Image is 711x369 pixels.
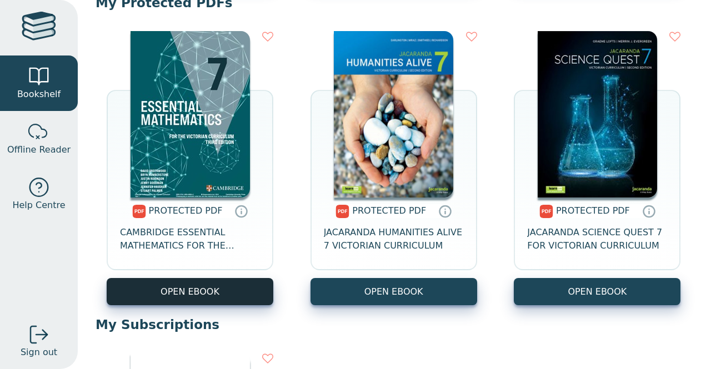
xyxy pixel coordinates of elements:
a: Protected PDFs cannot be printed, copied or shared. They can be accessed online through Education... [642,204,655,218]
img: 80e2409e-1a35-4241-aab0-f2179ba3c3a7.jpg [538,31,657,198]
img: pdf.svg [336,205,349,218]
span: Help Centre [12,199,65,212]
span: CAMBRIDGE ESSENTIAL MATHEMATICS FOR THE VICTORIAN CURRICULUM YEAR 7 3E [120,226,260,252]
span: JACARANDA SCIENCE QUEST 7 FOR VICTORIAN CURRICULUM [527,226,667,252]
span: PROTECTED PDF [149,205,223,216]
a: OPEN EBOOK [311,278,477,305]
a: OPEN EBOOK [514,278,680,305]
span: PROTECTED PDF [556,205,630,216]
span: Offline Reader [7,143,71,156]
a: Protected PDFs cannot be printed, copied or shared. They can be accessed online through Education... [234,204,248,218]
a: OPEN EBOOK [107,278,273,305]
img: pdf.svg [539,205,553,218]
span: PROTECTED PDF [352,205,426,216]
span: Bookshelf [17,88,61,101]
span: JACARANDA HUMANITIES ALIVE 7 VICTORIAN CURRICULUM [324,226,464,252]
span: Sign out [21,346,57,359]
a: Protected PDFs cannot be printed, copied or shared. They can be accessed online through Education... [438,204,452,218]
img: 38f61441-8c7b-47c1-b281-f2cfadf3619f.jpg [131,31,250,198]
img: a6c0d517-7539-43c4-8a9b-6497e7c2d4fe.png [334,31,453,198]
p: My Subscriptions [96,316,693,333]
img: pdf.svg [132,205,146,218]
